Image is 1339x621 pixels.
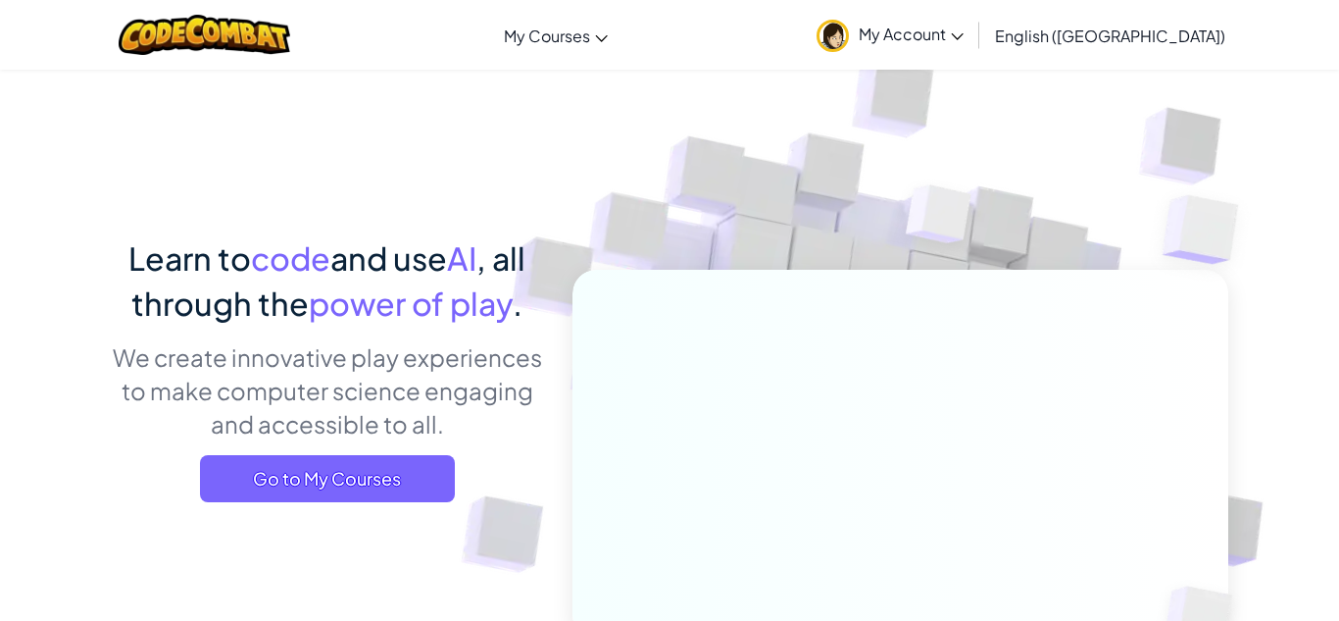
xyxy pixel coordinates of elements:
[447,238,476,278] span: AI
[1123,147,1293,313] img: Overlap cubes
[119,15,290,55] img: CodeCombat logo
[807,4,973,66] a: My Account
[513,284,522,323] span: .
[504,26,590,46] span: My Courses
[985,9,1235,62] a: English ([GEOGRAPHIC_DATA])
[128,238,251,278] span: Learn to
[494,9,618,62] a: My Courses
[111,340,543,440] p: We create innovative play experiences to make computer science engaging and accessible to all.
[817,20,849,52] img: avatar
[330,238,447,278] span: and use
[859,24,964,44] span: My Account
[309,284,513,323] span: power of play
[869,146,1011,292] img: Overlap cubes
[995,26,1225,46] span: English ([GEOGRAPHIC_DATA])
[251,238,330,278] span: code
[200,455,455,502] a: Go to My Courses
